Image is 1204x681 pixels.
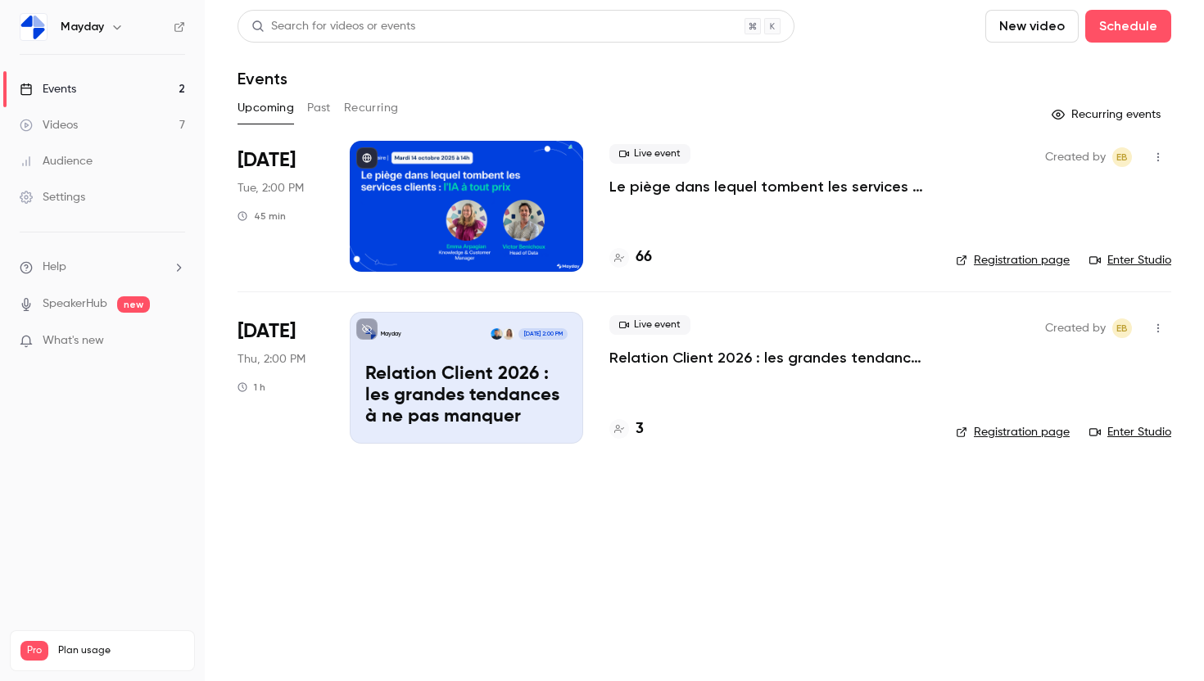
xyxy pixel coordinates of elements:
[251,18,415,35] div: Search for videos or events
[344,95,399,121] button: Recurring
[43,295,107,313] a: SpeakerHub
[1089,252,1171,268] a: Enter Studio
[365,364,568,427] p: Relation Client 2026 : les grandes tendances à ne pas manquer
[238,351,306,368] span: Thu, 2:00 PM
[20,153,93,169] div: Audience
[58,644,184,657] span: Plan usage
[985,10,1079,43] button: New video
[609,177,930,196] a: Le piège dans lequel tombent les services clients : l’IA à tout prix
[117,296,150,313] span: new
[1045,318,1106,338] span: Created by
[20,117,78,133] div: Videos
[165,334,185,349] iframe: Noticeable Trigger
[20,259,185,276] li: help-dropdown-opener
[609,348,930,368] a: Relation Client 2026 : les grandes tendances à ne pas manquer
[381,330,401,338] p: Mayday
[238,147,296,174] span: [DATE]
[1116,147,1128,167] span: EB
[307,95,331,121] button: Past
[956,252,1070,268] a: Registration page
[609,418,644,440] a: 3
[609,315,690,335] span: Live event
[238,180,304,196] span: Tue, 2:00 PM
[1045,147,1106,167] span: Created by
[20,14,47,40] img: Mayday
[238,381,265,394] div: 1 h
[238,69,287,88] h1: Events
[1112,318,1132,338] span: Elise Boukhechem
[956,424,1070,440] a: Registration page
[609,246,652,268] a: 66
[491,328,502,340] img: François Castro-Lara
[1112,147,1132,167] span: Elise Boukhechem
[503,328,514,340] img: Solène Nassif
[238,312,324,443] div: Nov 13 Thu, 2:00 PM (Europe/Paris)
[238,210,286,223] div: 45 min
[1116,318,1128,338] span: EB
[636,246,652,268] h4: 66
[61,19,104,35] h6: Mayday
[1089,424,1171,440] a: Enter Studio
[238,141,324,272] div: Oct 14 Tue, 2:00 PM (Europe/Paris)
[1044,101,1171,128] button: Recurring events
[350,312,583,443] a: Relation Client 2026 : les grandes tendances à ne pas manquerMaydaySolène NassifFrançois Castro-L...
[20,189,85,205] div: Settings
[20,641,48,661] span: Pro
[636,418,644,440] h4: 3
[609,144,690,164] span: Live event
[43,259,66,276] span: Help
[238,95,294,121] button: Upcoming
[238,318,296,345] span: [DATE]
[20,81,76,97] div: Events
[43,332,104,350] span: What's new
[1085,10,1171,43] button: Schedule
[518,328,567,340] span: [DATE] 2:00 PM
